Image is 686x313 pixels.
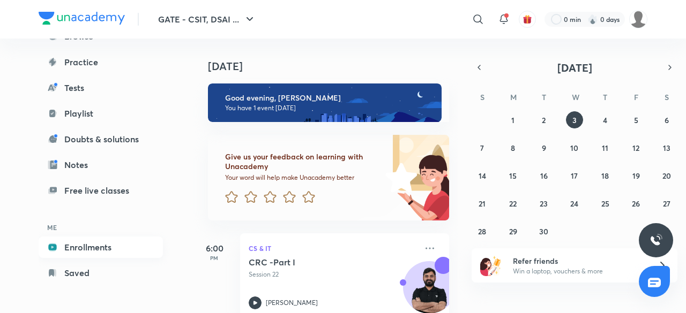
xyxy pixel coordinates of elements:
button: September 27, 2025 [658,195,675,212]
abbr: September 17, 2025 [571,171,578,181]
button: September 30, 2025 [535,223,553,240]
abbr: September 25, 2025 [601,199,609,209]
p: PM [193,255,236,261]
button: September 10, 2025 [566,139,583,156]
abbr: September 22, 2025 [509,199,517,209]
button: September 3, 2025 [566,111,583,128]
abbr: September 19, 2025 [632,171,640,181]
p: CS & IT [249,242,417,255]
abbr: September 10, 2025 [570,143,578,153]
a: Free live classes [39,180,163,201]
abbr: Thursday [603,92,607,102]
button: September 11, 2025 [596,139,614,156]
button: September 26, 2025 [628,195,645,212]
button: September 22, 2025 [504,195,521,212]
abbr: September 29, 2025 [509,226,517,236]
button: September 1, 2025 [504,111,521,128]
a: Playlist [39,103,163,124]
button: September 6, 2025 [658,111,675,128]
img: feedback_image [349,135,449,220]
button: September 4, 2025 [596,111,614,128]
button: September 5, 2025 [628,111,645,128]
button: September 24, 2025 [566,195,583,212]
button: September 21, 2025 [474,195,491,212]
abbr: September 18, 2025 [601,171,609,181]
abbr: September 23, 2025 [540,199,548,209]
button: September 8, 2025 [504,139,521,156]
h4: [DATE] [208,60,460,73]
abbr: September 1, 2025 [511,115,514,125]
button: September 18, 2025 [596,167,614,184]
abbr: September 14, 2025 [479,171,486,181]
button: GATE - CSIT, DSAI ... [152,9,263,30]
abbr: September 4, 2025 [603,115,607,125]
img: ttu [650,234,662,247]
img: streak [587,14,598,25]
h6: Refer friends [513,255,645,266]
abbr: September 5, 2025 [634,115,638,125]
button: September 17, 2025 [566,167,583,184]
img: Aalok kumar [629,10,647,28]
a: Tests [39,77,163,98]
h6: ME [39,218,163,236]
a: Enrollments [39,236,163,258]
p: Your word will help make Unacademy better [225,173,382,182]
abbr: Friday [634,92,638,102]
p: Session 22 [249,270,417,279]
abbr: September 21, 2025 [479,199,486,209]
abbr: September 12, 2025 [632,143,639,153]
button: September 7, 2025 [474,139,491,156]
button: September 23, 2025 [535,195,553,212]
button: September 13, 2025 [658,139,675,156]
img: evening [208,83,442,122]
abbr: September 3, 2025 [572,115,577,125]
abbr: September 6, 2025 [665,115,669,125]
abbr: September 28, 2025 [478,226,486,236]
h5: CRC -Part I [249,257,382,268]
abbr: September 8, 2025 [511,143,515,153]
button: September 15, 2025 [504,167,521,184]
a: Doubts & solutions [39,128,163,150]
button: avatar [519,11,536,28]
abbr: September 9, 2025 [542,143,546,153]
button: September 2, 2025 [535,111,553,128]
button: September 20, 2025 [658,167,675,184]
h6: Give us your feedback on learning with Unacademy [225,152,382,171]
abbr: September 27, 2025 [663,199,670,209]
abbr: Saturday [665,92,669,102]
p: You have 1 event [DATE] [225,104,432,112]
abbr: September 2, 2025 [542,115,546,125]
button: September 9, 2025 [535,139,553,156]
abbr: Tuesday [542,92,546,102]
abbr: September 15, 2025 [509,171,517,181]
a: Company Logo [39,12,125,27]
button: September 16, 2025 [535,167,553,184]
p: Win a laptop, vouchers & more [513,266,645,276]
button: September 28, 2025 [474,223,491,240]
a: Practice [39,51,163,73]
abbr: Sunday [480,92,484,102]
button: September 25, 2025 [596,195,614,212]
abbr: September 26, 2025 [632,199,640,209]
abbr: September 30, 2025 [539,226,548,236]
abbr: Wednesday [572,92,579,102]
h5: 6:00 [193,242,236,255]
img: referral [480,255,502,276]
button: [DATE] [487,60,662,75]
button: September 19, 2025 [628,167,645,184]
abbr: September 7, 2025 [480,143,484,153]
img: avatar [523,14,532,24]
button: September 29, 2025 [504,223,521,240]
abbr: September 13, 2025 [663,143,670,153]
a: Notes [39,154,163,175]
img: Company Logo [39,12,125,25]
span: [DATE] [557,60,592,75]
p: [PERSON_NAME] [266,298,318,308]
abbr: September 24, 2025 [570,199,578,209]
h6: Good evening, [PERSON_NAME] [225,93,432,103]
abbr: September 16, 2025 [540,171,548,181]
a: Saved [39,262,163,284]
button: September 12, 2025 [628,139,645,156]
button: September 14, 2025 [474,167,491,184]
abbr: September 20, 2025 [662,171,671,181]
